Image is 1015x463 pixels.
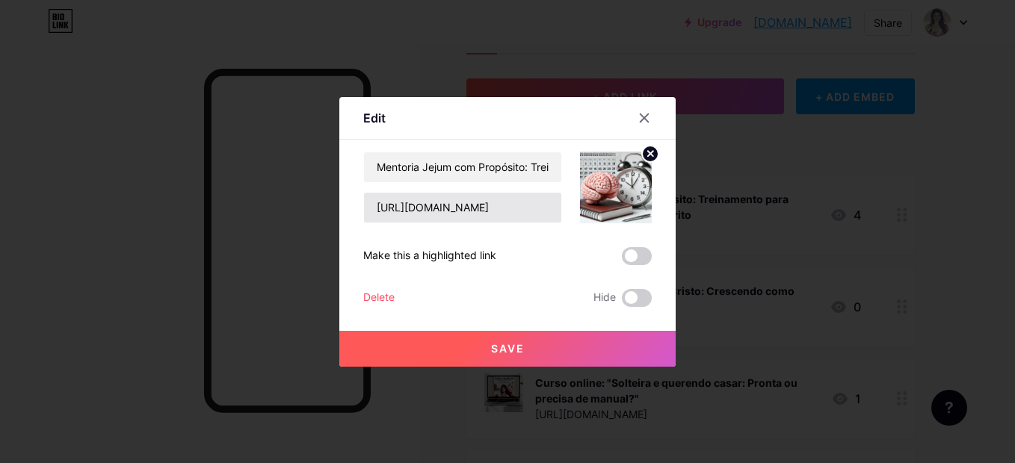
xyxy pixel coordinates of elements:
span: Save [491,342,525,355]
span: Hide [593,289,616,307]
input: Title [364,152,561,182]
div: Edit [363,109,386,127]
div: Delete [363,289,395,307]
input: URL [364,193,561,223]
img: link_thumbnail [580,152,652,223]
div: Make this a highlighted link [363,247,496,265]
button: Save [339,331,676,367]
